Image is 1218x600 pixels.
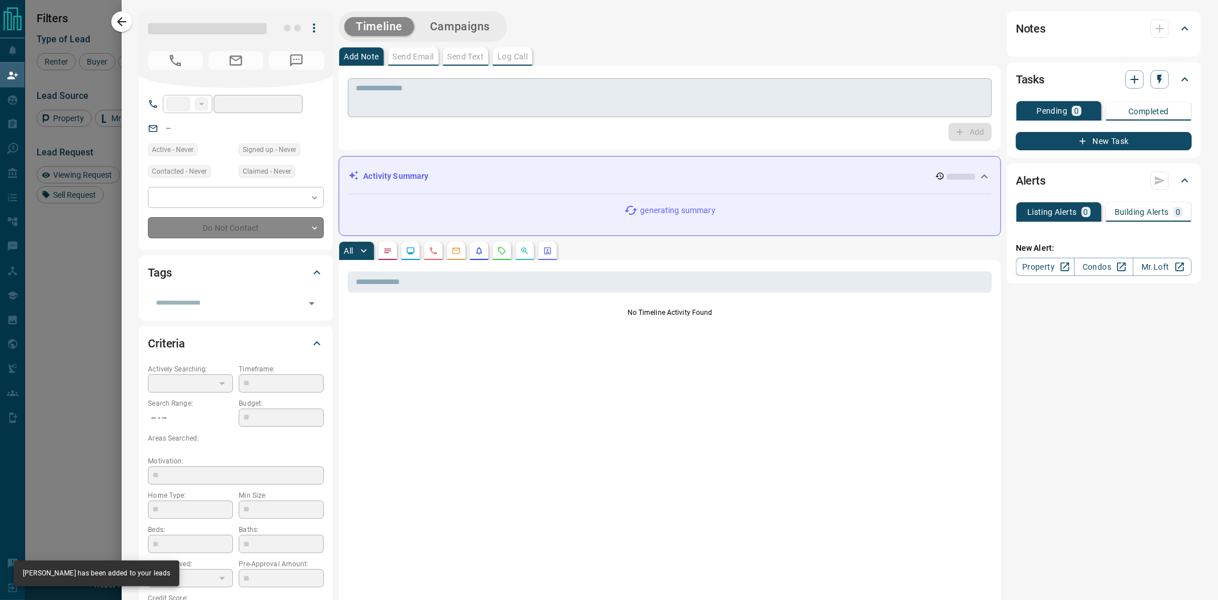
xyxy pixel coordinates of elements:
p: Add Note [344,53,379,61]
svg: Opportunities [520,246,529,255]
p: 0 [1074,107,1079,115]
button: New Task [1016,132,1192,150]
p: Baths: [239,525,324,535]
div: Tags [148,259,324,286]
a: Condos [1074,258,1133,276]
h2: Tasks [1016,70,1044,89]
p: Listing Alerts [1027,208,1077,216]
button: Timeline [344,17,414,36]
p: Pre-Approved: [148,559,233,569]
button: Campaigns [419,17,501,36]
div: Criteria [148,330,324,357]
svg: Notes [383,246,392,255]
p: Beds: [148,525,233,535]
h2: Alerts [1016,171,1046,190]
p: 0 [1176,208,1180,216]
a: Mr.Loft [1133,258,1192,276]
p: Completed [1128,107,1169,115]
p: All [344,247,353,255]
a: -- [166,123,171,133]
svg: Lead Browsing Activity [406,246,415,255]
p: Budget: [239,398,324,409]
p: Areas Searched: [148,433,324,443]
h2: Notes [1016,19,1046,38]
div: Activity Summary [348,166,991,187]
span: Signed up - Never [243,144,296,155]
span: Active - Never [152,144,194,155]
div: Notes [1016,15,1192,42]
span: No Number [148,51,203,70]
div: Tasks [1016,66,1192,93]
p: Pre-Approval Amount: [239,559,324,569]
p: -- - -- [148,409,233,427]
a: Property [1016,258,1075,276]
svg: Requests [497,246,507,255]
p: 0 [1084,208,1088,216]
h2: Criteria [148,334,185,353]
p: Building Alerts [1115,208,1169,216]
p: generating summary [640,205,715,217]
p: Timeframe: [239,364,324,374]
p: Motivation: [148,456,324,466]
p: Home Type: [148,490,233,501]
svg: Calls [429,246,438,255]
span: Contacted - Never [152,166,207,177]
p: New Alert: [1016,242,1192,254]
div: Do Not Contact [148,217,324,238]
svg: Listing Alerts [475,246,484,255]
h2: Tags [148,263,171,282]
p: Actively Searching: [148,364,233,374]
svg: Emails [452,246,461,255]
div: [PERSON_NAME] has been added to your leads [23,564,170,583]
span: Claimed - Never [243,166,291,177]
p: Pending [1036,107,1067,115]
div: Alerts [1016,167,1192,194]
button: Open [304,295,320,311]
span: No Number [269,51,324,70]
svg: Agent Actions [543,246,552,255]
span: No Email [208,51,263,70]
p: Search Range: [148,398,233,409]
p: Activity Summary [363,170,428,182]
p: Min Size: [239,490,324,501]
p: No Timeline Activity Found [348,307,992,318]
